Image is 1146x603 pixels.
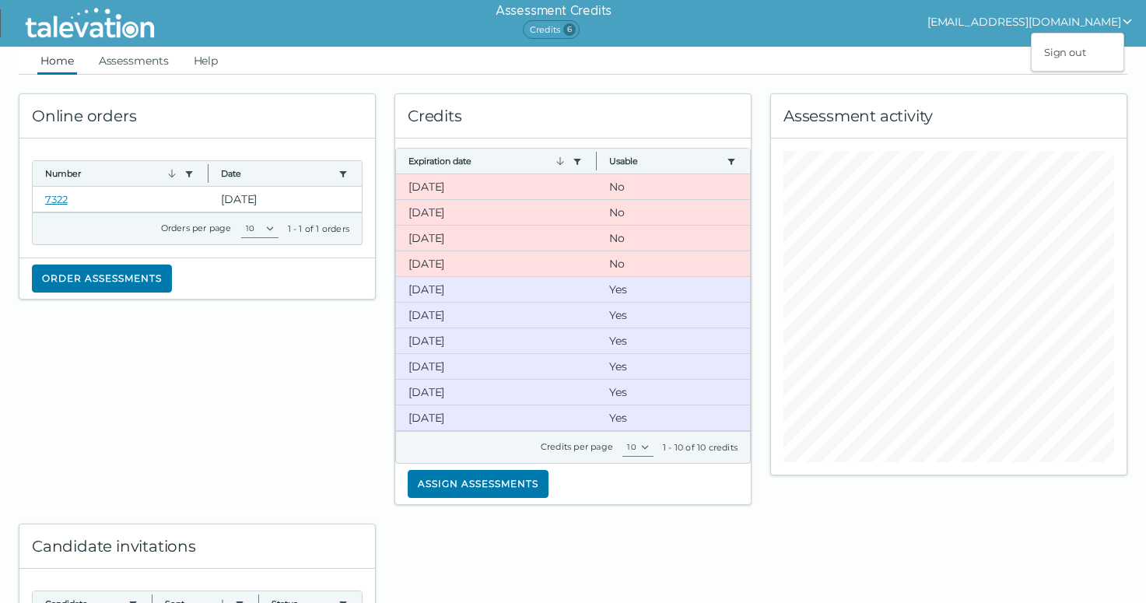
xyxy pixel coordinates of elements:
span: 6 [563,23,576,36]
clr-dg-cell: [DATE] [396,303,597,328]
a: 7322 [45,193,68,205]
clr-dg-cell: [DATE] [396,380,597,405]
button: Expiration date [408,155,566,167]
button: Date [221,167,332,180]
button: Number [45,167,178,180]
clr-dg-cell: [DATE] [396,251,597,276]
div: Sign out [1032,43,1123,61]
clr-dg-cell: Yes [597,303,750,328]
clr-dg-cell: [DATE] [396,226,597,251]
div: Assessment activity [771,94,1127,138]
a: Help [191,47,222,75]
clr-dg-cell: [DATE] [209,187,362,212]
div: Credits [395,94,751,138]
button: Order assessments [32,265,172,293]
button: Assign assessments [408,470,548,498]
clr-dg-cell: No [597,200,750,225]
clr-dg-cell: Yes [597,277,750,302]
clr-dg-cell: [DATE] [396,174,597,199]
clr-dg-cell: Yes [597,328,750,353]
label: Orders per page [161,223,232,233]
div: Candidate invitations [19,524,375,569]
clr-dg-cell: [DATE] [396,405,597,430]
a: Assessments [96,47,172,75]
button: Column resize handle [203,156,213,190]
clr-dg-cell: No [597,174,750,199]
button: Column resize handle [591,144,601,177]
clr-dg-cell: Yes [597,380,750,405]
h6: Assessment Credits [496,2,612,20]
button: Usable [609,155,720,167]
clr-dg-cell: [DATE] [396,277,597,302]
button: show user actions [927,12,1134,31]
clr-dg-cell: Yes [597,405,750,430]
div: 1 - 1 of 1 orders [288,223,349,235]
clr-dg-cell: [DATE] [396,354,597,379]
clr-dg-cell: Yes [597,354,750,379]
clr-dg-cell: No [597,251,750,276]
img: Talevation_Logo_Transparent_white.png [19,4,161,43]
a: Home [37,47,77,75]
clr-dg-cell: [DATE] [396,200,597,225]
clr-dg-cell: [DATE] [396,328,597,353]
clr-dg-cell: No [597,226,750,251]
span: Credits [523,20,580,39]
div: Online orders [19,94,375,138]
label: Credits per page [541,441,613,452]
div: 1 - 10 of 10 credits [663,441,738,454]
